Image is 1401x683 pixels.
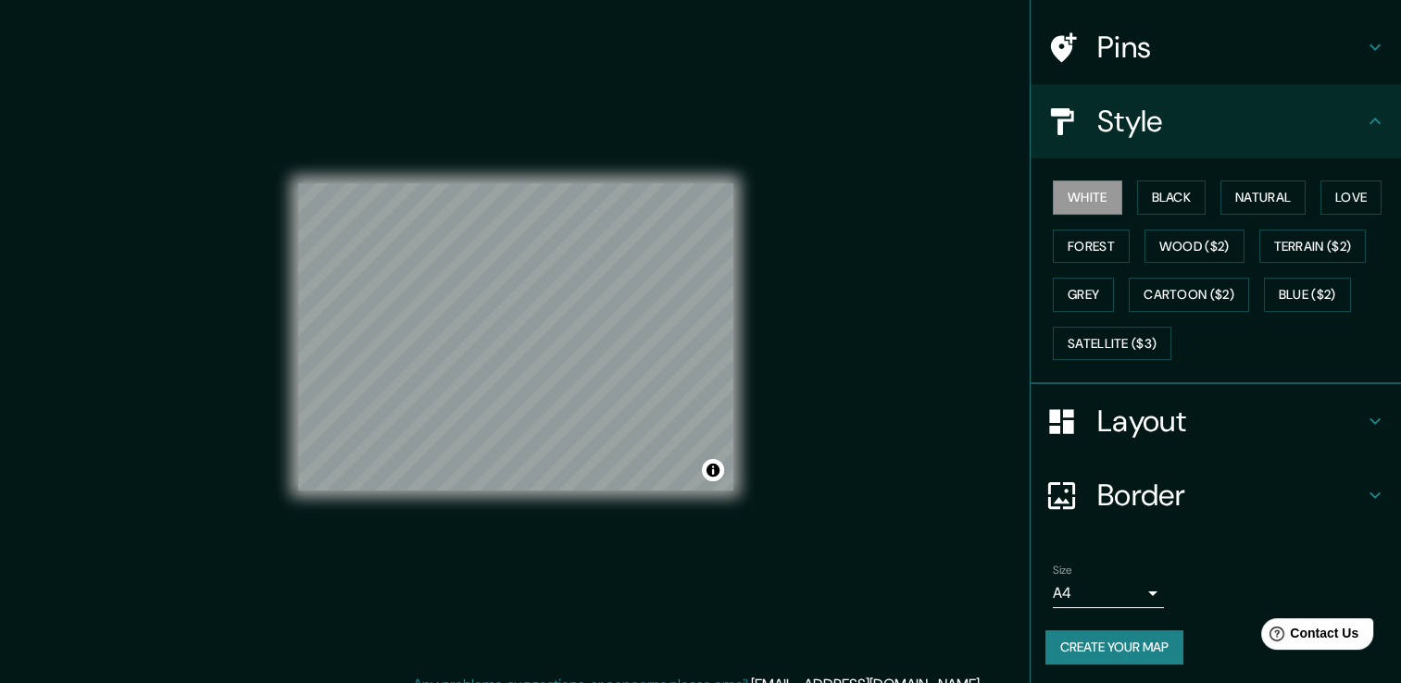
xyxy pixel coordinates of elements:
h4: Layout [1097,403,1364,440]
h4: Border [1097,477,1364,514]
label: Size [1053,563,1072,578]
button: Grey [1053,278,1114,312]
button: Love [1320,180,1382,215]
button: Wood ($2) [1145,230,1245,264]
button: Satellite ($3) [1053,327,1171,361]
button: Black [1137,180,1207,215]
div: Style [1031,84,1401,158]
canvas: Map [298,183,733,491]
h4: Style [1097,103,1364,140]
button: Cartoon ($2) [1129,278,1249,312]
button: Forest [1053,230,1130,264]
div: Layout [1031,384,1401,458]
iframe: Help widget launcher [1236,611,1381,663]
button: Toggle attribution [702,459,724,481]
button: Natural [1220,180,1306,215]
button: Create your map [1045,630,1183,664]
button: Terrain ($2) [1259,230,1367,264]
h4: Pins [1097,29,1364,66]
div: A4 [1053,578,1164,608]
button: White [1053,180,1122,215]
div: Pins [1031,10,1401,84]
button: Blue ($2) [1264,278,1351,312]
div: Border [1031,458,1401,532]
